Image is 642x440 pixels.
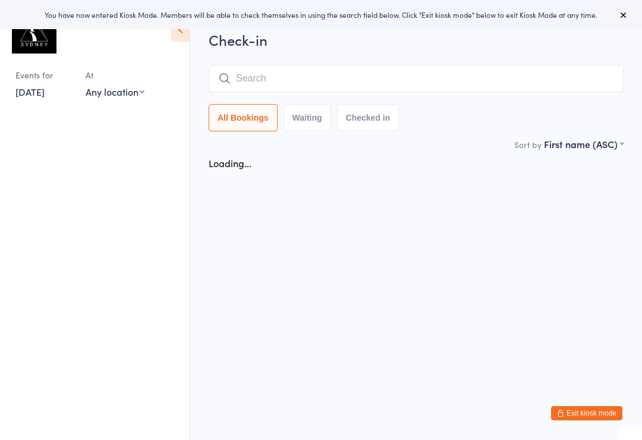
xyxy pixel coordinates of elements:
h2: Check-in [209,30,624,49]
div: Events for [15,65,74,85]
div: First name (ASC) [544,137,624,150]
button: All Bookings [209,104,278,131]
button: Checked in [337,104,399,131]
input: Search [209,65,624,92]
button: Exit kiosk mode [551,406,622,420]
button: Waiting [284,104,331,131]
label: Sort by [514,139,542,150]
div: You have now entered Kiosk Mode. Members will be able to check themselves in using the search fie... [19,10,623,20]
div: Loading... [209,156,251,169]
a: [DATE] [15,85,45,98]
div: At [86,65,144,85]
img: Alliance Sydney [12,9,56,54]
div: Any location [86,85,144,98]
